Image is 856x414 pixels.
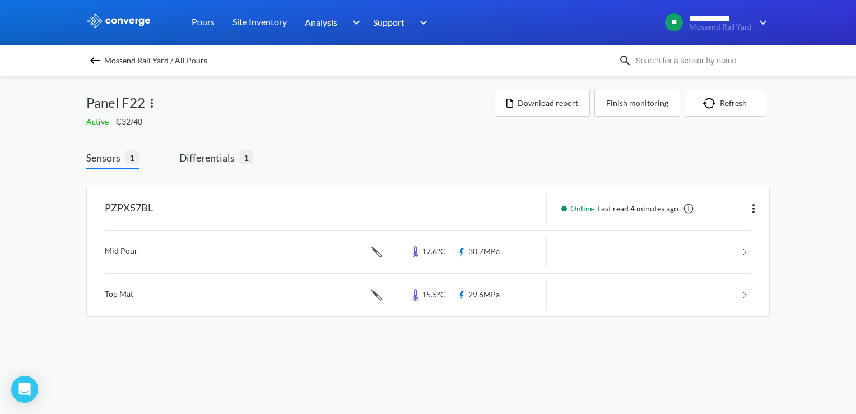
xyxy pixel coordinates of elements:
[412,16,430,29] img: downArrow.svg
[685,90,765,117] button: Refresh
[179,150,239,165] span: Differentials
[125,150,139,164] span: 1
[86,116,495,128] div: C32/40
[618,54,632,67] img: icon-search.svg
[305,15,337,29] span: Analysis
[752,16,770,29] img: downArrow.svg
[86,13,151,28] img: logo_ewhite.svg
[594,90,680,117] button: Finish monitoring
[105,194,153,223] div: PZPX57BL
[747,202,760,215] img: more.svg
[373,15,404,29] span: Support
[89,54,102,67] img: backspace.svg
[345,16,363,29] img: downArrow.svg
[145,96,159,110] img: more.svg
[239,150,253,164] span: 1
[11,376,38,403] div: Open Intercom Messenger
[703,98,720,109] img: icon-refresh.svg
[495,90,590,117] button: Download report
[632,54,767,67] input: Search for a sensor by name
[86,117,111,126] span: Active
[506,99,513,108] img: icon-file.svg
[86,150,125,165] span: Sensors
[689,23,752,31] span: Mossend Rail Yard
[556,203,697,215] div: Last read 4 minutes ago
[570,203,597,215] span: Online
[104,53,207,68] span: Mossend Rail Yard / All Pours
[111,117,116,126] span: -
[86,92,145,113] span: Panel F22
